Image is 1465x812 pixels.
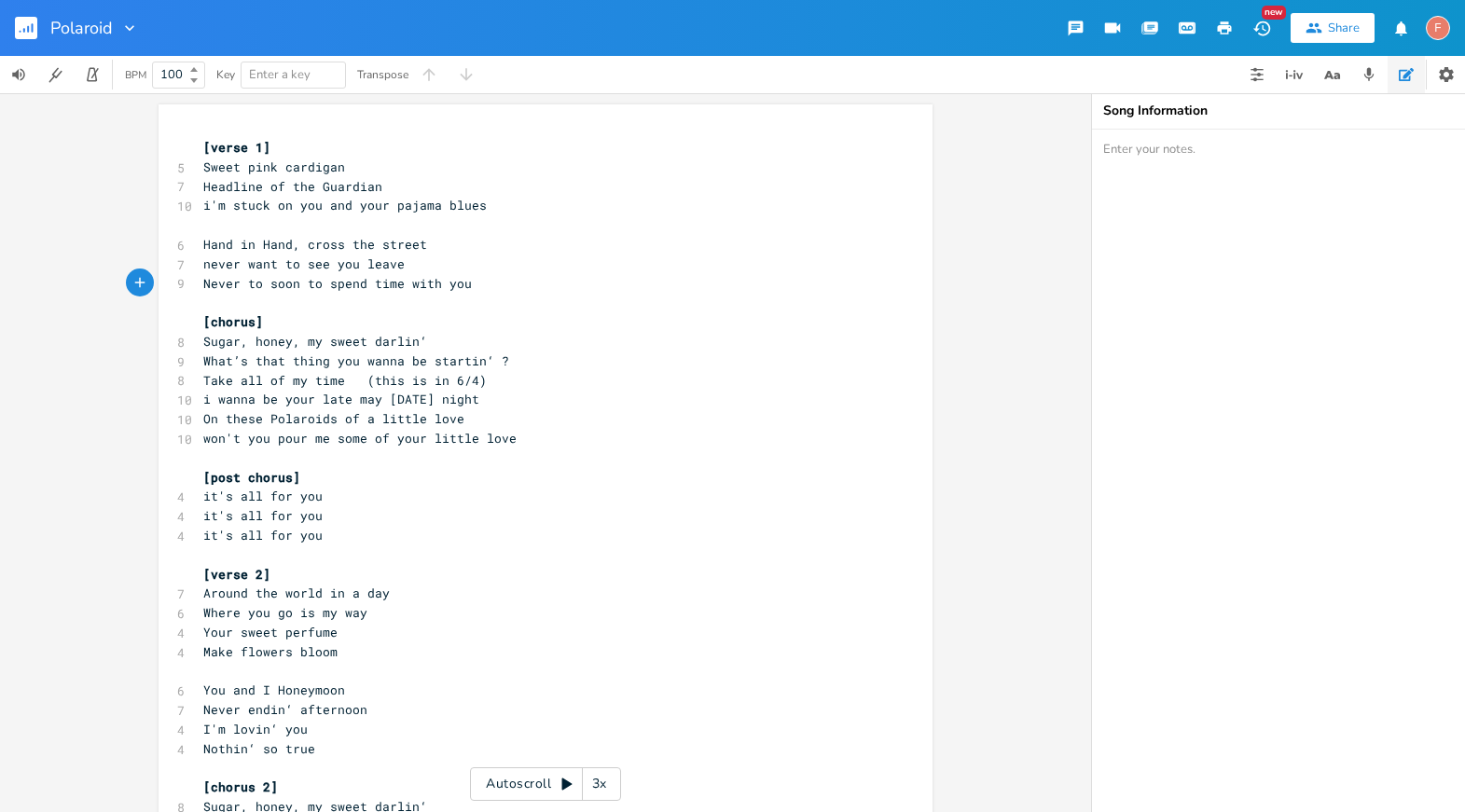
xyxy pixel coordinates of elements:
[1262,6,1286,20] div: New
[203,236,427,253] span: Hand in Hand, cross the street
[203,313,263,330] span: [chorus]
[203,527,323,544] span: it's all for you
[203,139,270,156] span: [verse 1]
[357,69,408,80] div: Transpose
[1328,20,1360,36] div: Share
[203,721,308,737] span: I'm lovin‘ you
[203,681,345,698] span: You and I Honeymoon
[203,643,338,660] span: Make flowers bloom
[1243,11,1280,45] button: New
[203,778,278,795] span: [chorus 2]
[249,66,311,83] span: Enter a key
[470,767,621,801] div: Autoscroll
[203,701,367,718] span: Never endin‘ afternoon
[203,507,323,524] span: it's all for you
[203,178,382,195] span: Headline of the Guardian
[203,469,300,486] span: [post chorus]
[203,372,487,389] span: Take all of my time (this is in 6/4)
[203,352,509,369] span: What’s that thing you wanna be startin‘ ?
[203,255,405,272] span: never want to see you leave
[1291,13,1375,43] button: Share
[203,391,479,407] span: i wanna be your late may [DATE] night
[203,624,338,640] span: Your sweet perfume
[125,70,146,80] div: BPM
[583,767,616,801] div: 3x
[1426,16,1450,40] div: fuzzyip
[203,488,323,504] span: it's all for you
[203,410,464,427] span: On these Polaroids of a little love
[1103,104,1454,117] div: Song Information
[203,158,345,175] span: Sweet pink cardigan
[50,20,113,36] span: Polaroid
[203,585,390,601] span: Around the world in a day
[203,197,487,213] span: i'm stuck on you and your pajama blues
[203,566,270,583] span: [verse 2]
[203,430,517,447] span: won't you pour me some of your little love
[203,275,472,292] span: Never to soon to spend time with you
[203,740,315,757] span: Nothin‘ so true
[1426,7,1450,49] button: F
[203,333,427,350] span: Sugar, honey, my sweet darlin‘
[203,604,367,621] span: Where you go is my way
[216,69,235,80] div: Key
